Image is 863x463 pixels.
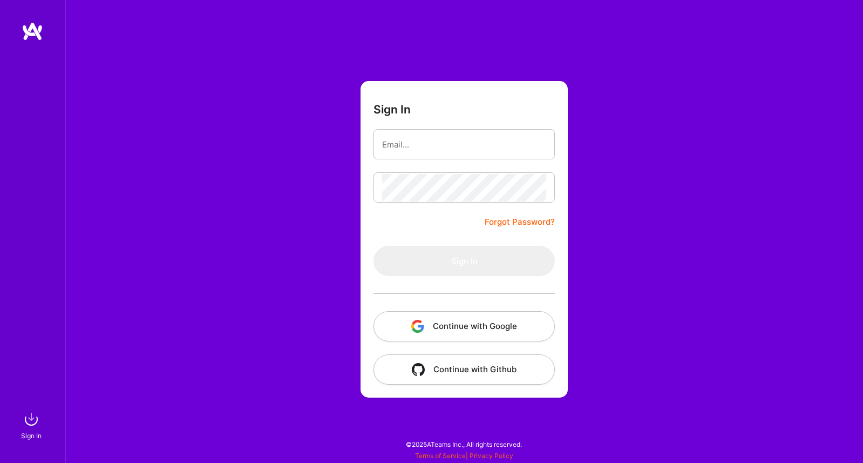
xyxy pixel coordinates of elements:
[415,452,513,460] span: |
[382,131,546,158] input: Email...
[411,320,424,333] img: icon
[373,354,555,385] button: Continue with Github
[470,452,513,460] a: Privacy Policy
[373,246,555,276] button: Sign In
[373,311,555,341] button: Continue with Google
[412,363,425,376] img: icon
[65,431,863,458] div: © 2025 ATeams Inc., All rights reserved.
[485,216,555,229] a: Forgot Password?
[373,103,411,116] h3: Sign In
[23,408,42,441] a: sign inSign In
[415,452,466,460] a: Terms of Service
[21,430,42,441] div: Sign In
[21,408,42,430] img: sign in
[22,22,43,41] img: logo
